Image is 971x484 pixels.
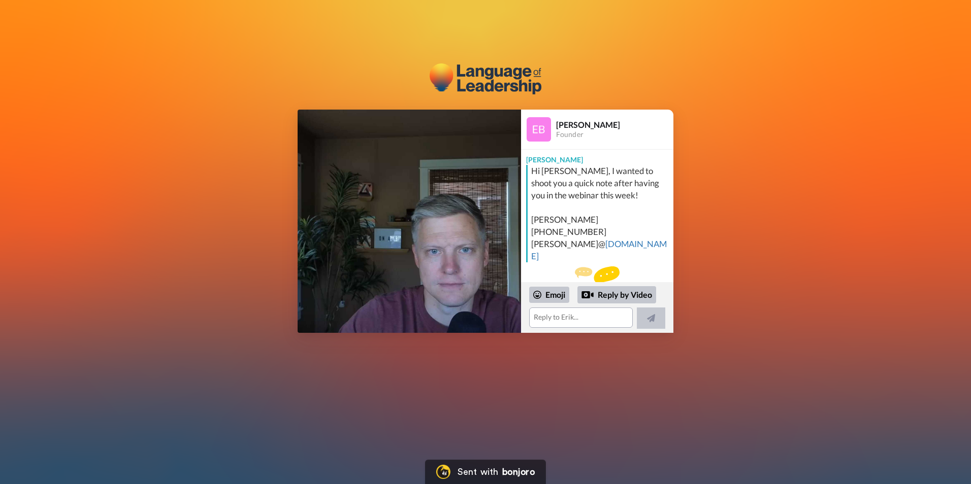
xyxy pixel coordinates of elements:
div: Hi [PERSON_NAME], I wanted to shoot you a quick note after having you in the webinar this week! [... [531,165,671,262]
div: Send [PERSON_NAME] a reply. [521,266,673,303]
img: message.svg [575,266,620,287]
img: 5927b53c-0e47-410a-8267-94c58496dff8-thumb.jpg [298,110,521,333]
img: The Language of Leadership logo [430,63,541,94]
div: [PERSON_NAME] [521,150,673,165]
img: Profile Image [527,117,551,142]
div: Emoji [529,287,569,303]
div: Reply by Video [581,289,594,301]
div: Founder [556,130,673,139]
div: Reply by Video [577,286,656,303]
div: [PERSON_NAME] [556,120,673,129]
